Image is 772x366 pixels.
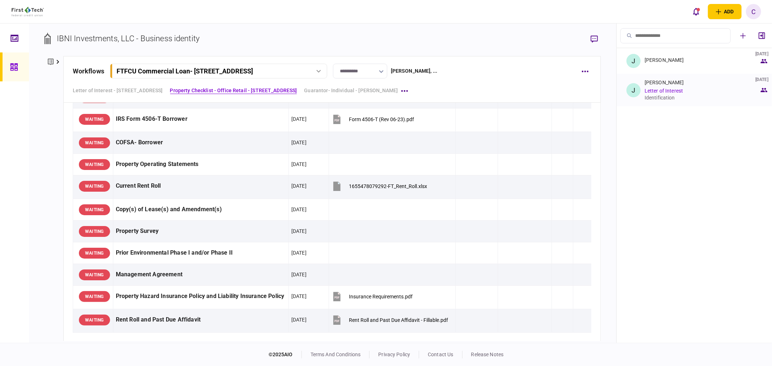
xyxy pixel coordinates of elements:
[755,77,768,82] div: [DATE]
[746,4,761,19] button: C
[79,159,110,170] div: WAITING
[12,7,44,16] img: client company logo
[291,206,307,213] div: [DATE]
[291,249,307,256] div: [DATE]
[349,183,427,189] div: 1655478079292-FT_Rent_Roll.xlsx
[110,64,327,78] button: FTFCU Commercial Loan- [STREET_ADDRESS]
[116,288,286,305] div: Property Hazard Insurance Policy and Liability Insurance Policy
[116,223,286,239] div: Property Survey
[349,116,414,122] div: Form 4506-T (Rev 06-23).pdf
[116,201,286,218] div: Copy(s) of Lease(s) and Amendment(s)
[291,161,307,168] div: [DATE]
[291,271,307,278] div: [DATE]
[627,83,641,97] div: J
[332,312,448,328] button: Rent Roll and Past Due Affidavit - Fillable.pdf
[471,352,504,357] a: release notes
[73,87,163,94] a: Letter of Interest - [STREET_ADDRESS]
[57,33,199,44] div: IBNI Investments, LLC - Business identity
[79,226,110,237] div: WAITING
[116,245,286,261] div: Prior Environmental Phase I and/or Phase II
[116,156,286,173] div: Property Operating Statements
[170,87,297,94] a: Property Checklist - Office Retail - [STREET_ADDRESS]
[645,57,684,63] div: [PERSON_NAME]
[116,312,286,328] div: Rent Roll and Past Due Affidavit
[291,115,307,123] div: [DATE]
[391,67,437,75] div: [PERSON_NAME] , ...
[117,67,253,75] div: FTFCU Commercial Loan - [STREET_ADDRESS]
[332,178,427,194] button: 1655478079292-FT_Rent_Roll.xlsx
[73,66,104,76] div: workflows
[332,111,414,127] button: Form 4506-T (Rev 06-23).pdf
[79,137,110,148] div: WAITING
[116,111,286,127] div: IRS Form 4506-T Borrower
[645,80,684,85] div: [PERSON_NAME]
[116,267,286,283] div: Management Agreement
[79,315,110,325] div: WAITING
[291,316,307,323] div: [DATE]
[116,178,286,194] div: Current Rent Roll
[755,51,768,57] div: [DATE]
[269,351,302,358] div: © 2025 AIO
[291,227,307,235] div: [DATE]
[304,87,398,94] a: Guarantor- Individual - [PERSON_NAME]
[645,88,683,94] a: Letter of Interest
[428,352,453,357] a: contact us
[291,293,307,300] div: [DATE]
[79,269,110,280] div: WAITING
[79,248,110,259] div: WAITING
[349,294,413,299] div: Insurance Requirements.pdf
[688,4,704,19] button: open notifications list
[79,181,110,192] div: WAITING
[645,95,759,101] div: Identification
[291,182,307,190] div: [DATE]
[79,291,110,302] div: WAITING
[627,54,641,68] div: J
[79,114,110,125] div: WAITING
[311,352,361,357] a: terms and conditions
[708,4,742,19] button: open adding identity options
[291,139,307,146] div: [DATE]
[332,288,413,305] button: Insurance Requirements.pdf
[349,317,448,323] div: Rent Roll and Past Due Affidavit - Fillable.pdf
[378,352,410,357] a: privacy policy
[79,204,110,215] div: WAITING
[116,135,286,151] div: COFSA- Borrower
